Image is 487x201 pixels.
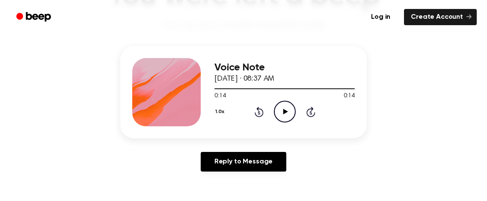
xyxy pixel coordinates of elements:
[404,9,477,25] a: Create Account
[10,9,59,26] a: Beep
[214,105,227,119] button: 1.0x
[214,75,274,83] span: [DATE] · 08:37 AM
[214,62,355,73] h3: Voice Note
[362,7,399,27] a: Log in
[344,92,355,101] span: 0:14
[214,92,226,101] span: 0:14
[201,152,286,172] a: Reply to Message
